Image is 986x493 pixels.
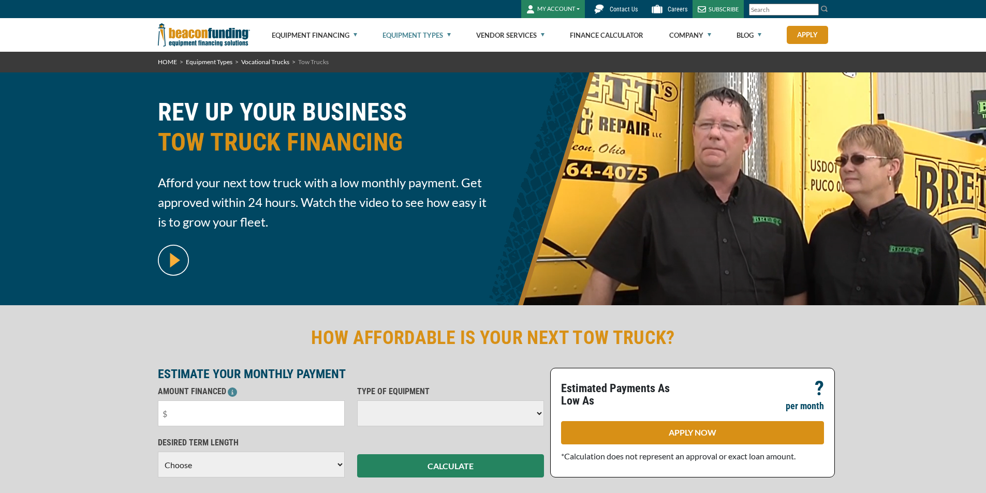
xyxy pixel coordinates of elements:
[561,382,686,407] p: Estimated Payments As Low As
[476,19,544,52] a: Vendor Services
[158,173,487,232] span: Afford your next tow truck with a low monthly payment. Get approved within 24 hours. Watch the vi...
[737,19,761,52] a: Blog
[570,19,643,52] a: Finance Calculator
[786,400,824,412] p: per month
[158,385,345,398] p: AMOUNT FINANCED
[158,245,189,276] img: video modal pop-up play button
[787,26,828,44] a: Apply
[561,421,824,444] a: APPLY NOW
[808,6,816,14] a: Clear search text
[158,18,250,52] img: Beacon Funding Corporation logo
[158,437,345,449] p: DESIRED TERM LENGTH
[357,454,544,477] button: CALCULATE
[669,19,711,52] a: Company
[158,368,544,380] p: ESTIMATE YOUR MONTHLY PAYMENT
[241,58,289,66] a: Vocational Trucks
[158,400,345,426] input: $
[668,6,687,13] span: Careers
[186,58,232,66] a: Equipment Types
[298,58,329,66] span: Tow Trucks
[357,385,544,398] p: TYPE OF EQUIPMENT
[610,6,638,13] span: Contact Us
[158,326,829,350] h2: HOW AFFORDABLE IS YOUR NEXT TOW TRUCK?
[820,5,829,13] img: Search
[158,58,177,66] a: HOME
[815,382,824,395] p: ?
[749,4,819,16] input: Search
[158,97,487,165] h1: REV UP YOUR BUSINESS
[382,19,451,52] a: Equipment Types
[272,19,357,52] a: Equipment Financing
[158,127,487,157] span: TOW TRUCK FINANCING
[561,451,796,461] span: *Calculation does not represent an approval or exact loan amount.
